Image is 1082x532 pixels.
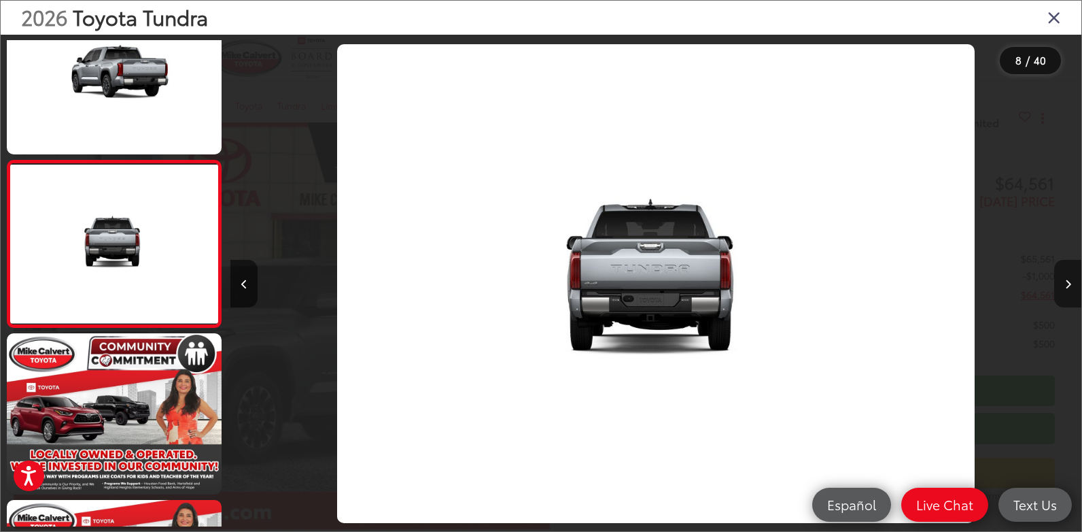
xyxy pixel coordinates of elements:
i: Close gallery [1047,8,1061,26]
img: 2026 Toyota Tundra Limited [337,44,975,523]
a: Live Chat [901,488,988,522]
span: 8 [1015,52,1022,67]
span: / [1024,56,1031,65]
div: 2026 Toyota Tundra Limited 7 [230,44,1081,523]
img: 2026 Toyota Tundra Limited [5,332,224,497]
span: Toyota Tundra [73,2,208,31]
img: 2026 Toyota Tundra Limited [8,164,220,323]
a: Español [812,488,891,522]
span: Text Us [1007,496,1064,513]
span: 40 [1034,52,1046,67]
span: 2026 [21,2,67,31]
button: Previous image [230,260,258,307]
button: Next image [1054,260,1081,307]
span: Live Chat [909,496,980,513]
span: Español [820,496,883,513]
a: Text Us [998,488,1072,522]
